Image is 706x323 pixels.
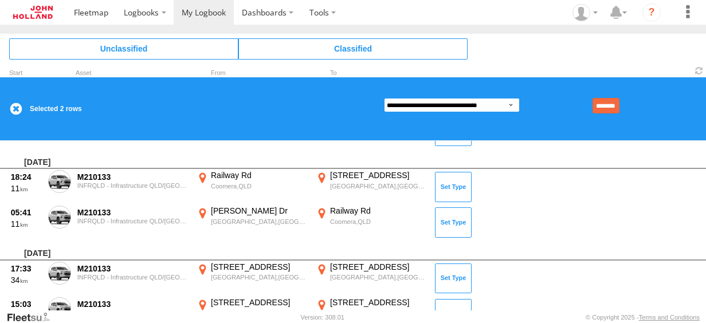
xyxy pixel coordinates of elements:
div: From [195,70,309,76]
div: 15:03 [11,299,42,309]
span: Click to view Unclassified Trips [9,38,238,59]
label: Click to View Event Location [195,206,309,239]
div: INFRQLD - Infrastructure QLD/[GEOGRAPHIC_DATA] [77,182,189,189]
button: Click to Set [435,263,472,293]
div: [GEOGRAPHIC_DATA],[GEOGRAPHIC_DATA] [330,273,427,281]
div: [PERSON_NAME] Dr [211,206,308,216]
div: [STREET_ADDRESS] [211,262,308,272]
div: 2.0 [11,310,42,321]
span: Refresh [692,65,706,76]
img: jhg-logo.svg [13,6,53,19]
a: Visit our Website [6,312,59,323]
div: Coomera,QLD [211,182,308,190]
div: To [314,70,429,76]
div: 17:33 [11,263,42,274]
div: Version: 308.01 [301,314,344,321]
div: Click to Sort [9,70,44,76]
div: 11 [11,219,42,229]
div: [STREET_ADDRESS] [330,262,427,272]
div: INFRQLD - Infrastructure QLD/[GEOGRAPHIC_DATA] [77,274,189,281]
label: Click to View Event Location [314,262,429,295]
div: Coomera,QLD [330,218,427,226]
div: [STREET_ADDRESS] [330,170,427,180]
div: © Copyright 2025 - [586,314,700,321]
label: Clear Selection [9,102,23,116]
div: M210133 [77,172,189,182]
div: 11 [11,183,42,194]
a: Return to Dashboard [3,3,63,22]
button: Click to Set [435,207,472,237]
div: [GEOGRAPHIC_DATA],[GEOGRAPHIC_DATA] [330,309,427,317]
div: Asset [76,70,190,76]
div: [GEOGRAPHIC_DATA],[GEOGRAPHIC_DATA] [211,218,308,226]
div: M210133 [77,263,189,274]
div: 34 [11,275,42,285]
a: Terms and Conditions [639,314,700,321]
div: [STREET_ADDRESS] [211,297,308,308]
div: Railway Rd [211,170,308,180]
div: M210133 [77,299,189,309]
div: [STREET_ADDRESS] [330,297,427,308]
button: Click to Set [435,172,472,202]
div: [GEOGRAPHIC_DATA],[GEOGRAPHIC_DATA] [330,182,427,190]
div: [GEOGRAPHIC_DATA],[GEOGRAPHIC_DATA] [211,273,308,281]
div: INFRQLD - Infrastructure QLD/[GEOGRAPHIC_DATA] [77,309,189,316]
div: [GEOGRAPHIC_DATA],[GEOGRAPHIC_DATA] [211,309,308,317]
label: Click to View Event Location [314,170,429,203]
label: Click to View Event Location [314,206,429,239]
div: M210133 [77,207,189,218]
label: Click to View Event Location [195,262,309,295]
span: Click to view Classified Trips [238,38,468,59]
div: 05:41 [11,207,42,218]
div: Railway Rd [330,206,427,216]
label: Click to View Event Location [195,170,309,203]
div: INFRQLD - Infrastructure QLD/[GEOGRAPHIC_DATA] [77,218,189,224]
i: ? [642,3,661,22]
div: Robyn Cossar-Ransfield [568,4,602,21]
div: 18:24 [11,172,42,182]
